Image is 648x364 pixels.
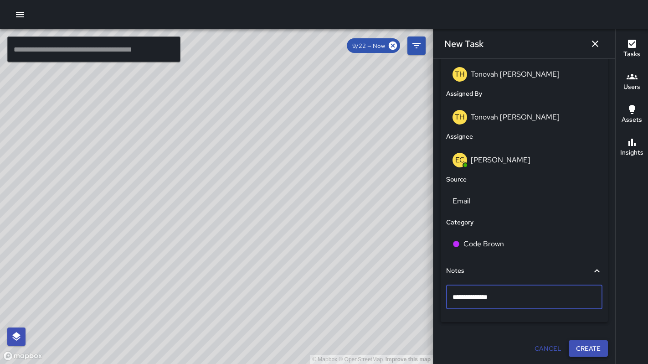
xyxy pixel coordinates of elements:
[347,38,400,53] div: 9/22 — Now
[616,33,648,66] button: Tasks
[407,36,426,55] button: Filters
[444,36,483,51] h6: New Task
[446,175,467,185] h6: Source
[455,155,465,166] p: EC
[446,89,482,99] h6: Assigned By
[623,82,640,92] h6: Users
[531,340,565,357] button: Cancel
[446,132,473,142] h6: Assignee
[347,42,391,50] span: 9/22 — Now
[569,340,608,357] button: Create
[471,155,530,165] p: [PERSON_NAME]
[616,131,648,164] button: Insights
[446,266,464,276] h6: Notes
[616,66,648,99] button: Users
[620,148,643,158] h6: Insights
[455,69,465,80] p: TH
[446,260,602,281] div: Notes
[455,112,465,123] p: TH
[453,196,596,207] p: Email
[463,239,504,250] p: Code Brown
[623,49,640,59] h6: Tasks
[471,69,560,79] p: Tonovah [PERSON_NAME]
[471,112,560,122] p: Tonovah [PERSON_NAME]
[616,99,648,131] button: Assets
[446,218,473,228] h6: Category
[622,115,642,125] h6: Assets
